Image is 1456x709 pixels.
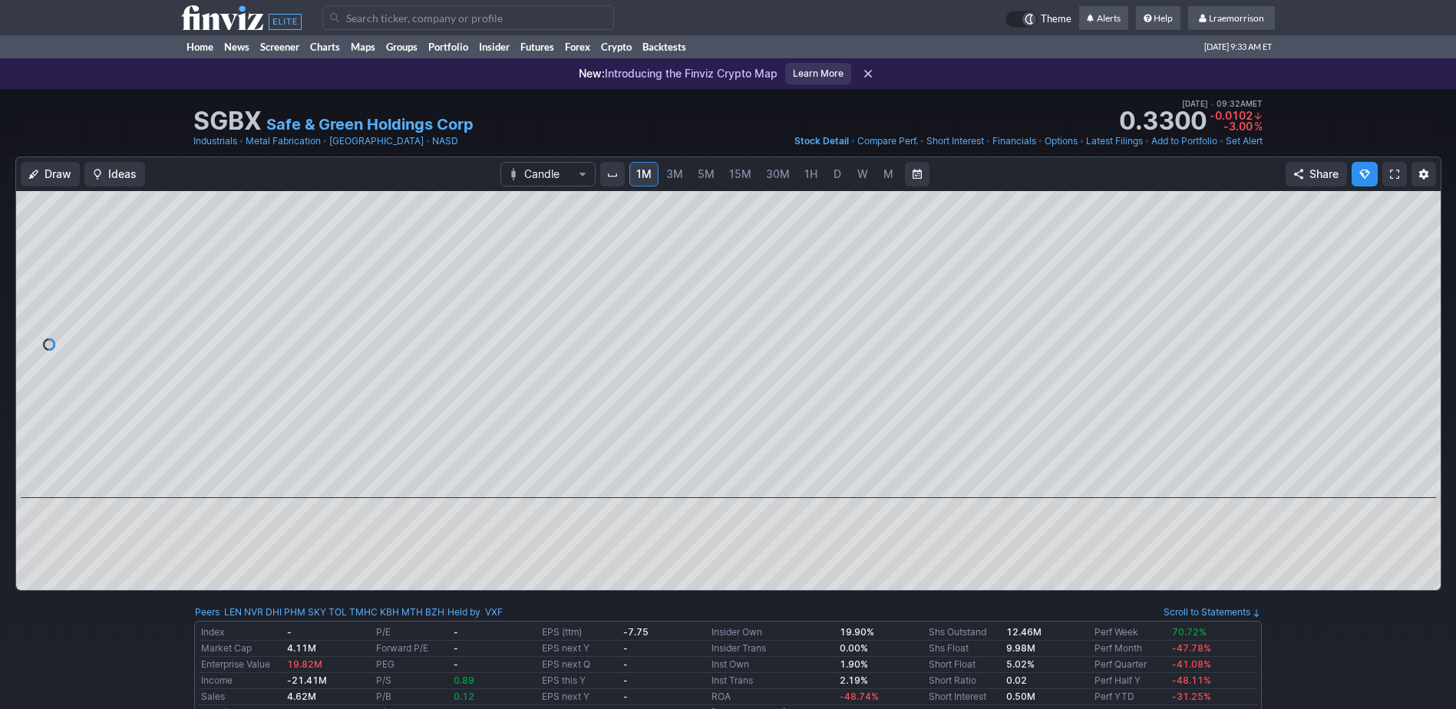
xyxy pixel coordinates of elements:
[1006,626,1042,638] b: 12.46M
[329,134,424,149] a: [GEOGRAPHIC_DATA]
[729,167,751,180] span: 15M
[287,642,316,654] b: 4.11M
[305,35,345,58] a: Charts
[219,35,255,58] a: News
[1254,120,1263,133] span: %
[1164,606,1261,618] a: Scroll to Statements
[195,606,220,618] a: Peers
[794,134,849,149] a: Stock Detail
[1119,109,1207,134] strong: 0.3300
[287,691,316,702] b: 4.62M
[992,134,1036,149] a: Financials
[840,642,868,654] b: 0.00%
[45,167,71,182] span: Draw
[1045,134,1078,149] a: Options
[636,167,652,180] span: 1M
[373,625,451,641] td: P/E
[1006,642,1035,654] b: 9.98M
[198,673,284,689] td: Income
[629,162,659,186] a: 1M
[857,167,868,180] span: W
[637,35,692,58] a: Backtests
[929,674,976,686] a: Short Ratio
[1382,162,1407,186] a: Fullscreen
[929,691,986,702] a: Short Interest
[373,657,451,673] td: PEG
[1086,135,1143,147] span: Latest Filings
[929,658,976,670] a: Short Float
[926,641,1003,657] td: Shs Float
[432,134,458,149] a: NASD
[198,641,284,657] td: Market Cap
[329,605,347,620] a: TOL
[1188,6,1275,31] a: Lraemorrison
[883,167,893,180] span: M
[1172,658,1211,670] span: -41.08%
[905,162,929,186] button: Range
[1172,642,1211,654] span: -47.78%
[1172,691,1211,702] span: -31.25%
[447,606,480,618] a: Held by
[287,658,322,670] span: 19.82M
[600,162,625,186] button: Interval
[380,605,399,620] a: KBH
[708,625,837,641] td: Insider Own
[926,134,984,149] a: Short Interest
[454,626,458,638] b: -
[759,162,797,186] a: 30M
[659,162,690,186] a: 3M
[1136,6,1180,31] a: Help
[1172,626,1207,638] span: 70.72%
[1006,674,1027,686] a: 0.02
[1091,625,1169,641] td: Perf Week
[539,673,619,689] td: EPS this Y
[840,691,879,702] span: -48.74%
[691,162,721,186] a: 5M
[1091,641,1169,657] td: Perf Month
[1411,162,1436,186] button: Chart Settings
[21,162,80,186] button: Draw
[454,691,474,702] span: 0.12
[766,167,790,180] span: 30M
[284,605,305,620] a: PHM
[1086,134,1143,149] a: Latest Filings
[1091,689,1169,705] td: Perf YTD
[1151,134,1217,149] a: Add to Portfolio
[1182,97,1263,110] span: [DATE] 09:32AM ET
[322,5,614,30] input: Search
[373,689,451,705] td: P/B
[623,674,628,686] b: -
[198,689,284,705] td: Sales
[1091,657,1169,673] td: Perf Quarter
[579,67,605,80] span: New:
[345,35,381,58] a: Maps
[224,605,242,620] a: LEN
[373,673,451,689] td: P/S
[181,35,219,58] a: Home
[195,605,444,620] div: :
[1204,35,1272,58] span: [DATE] 9:33 AM ET
[623,658,628,670] b: -
[444,605,503,620] div: | :
[1041,11,1071,28] span: Theme
[255,35,305,58] a: Screener
[708,657,837,673] td: Inst Own
[1006,658,1035,670] b: 5.02%
[596,35,637,58] a: Crypto
[308,605,326,620] a: SKY
[539,689,619,705] td: EPS next Y
[108,167,137,182] span: Ideas
[454,642,458,654] b: -
[840,658,868,670] b: 1.90%
[244,605,263,620] a: NVR
[1352,162,1378,186] button: Explore new features
[834,167,841,180] span: D
[425,134,431,149] span: •
[698,167,715,180] span: 5M
[840,626,874,638] b: 19.90%
[850,162,875,186] a: W
[857,134,918,149] a: Compare Perf.
[539,625,619,641] td: EPS (ttm)
[666,167,683,180] span: 3M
